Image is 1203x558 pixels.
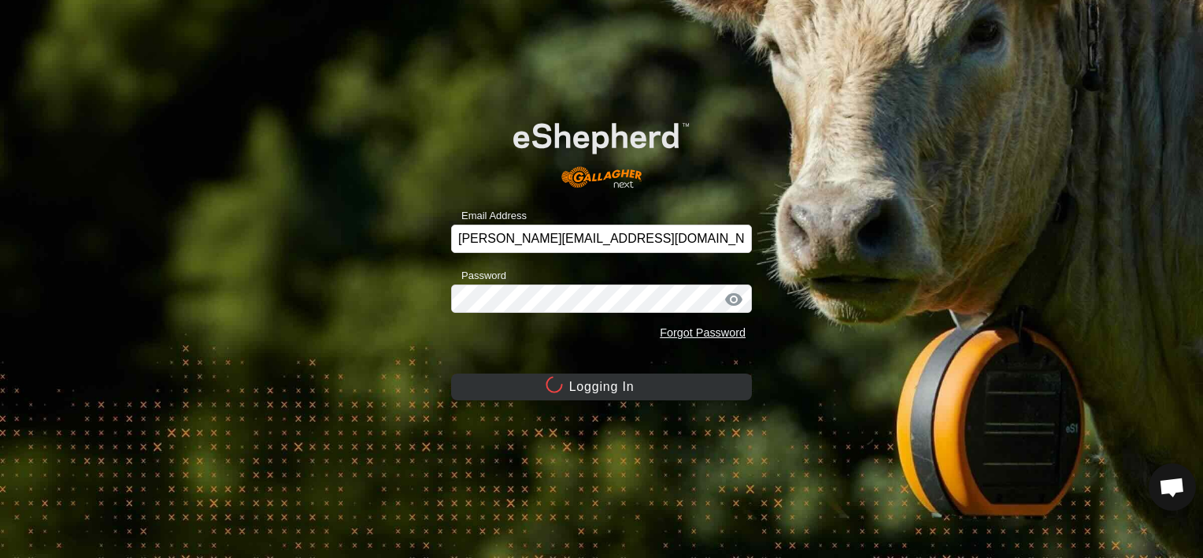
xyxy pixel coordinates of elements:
[1149,463,1196,511] div: Open chat
[451,268,506,284] label: Password
[451,208,527,224] label: Email Address
[481,98,722,200] img: E-shepherd Logo
[660,326,746,339] a: Forgot Password
[451,374,752,400] button: Logging In
[451,225,752,253] input: Email Address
